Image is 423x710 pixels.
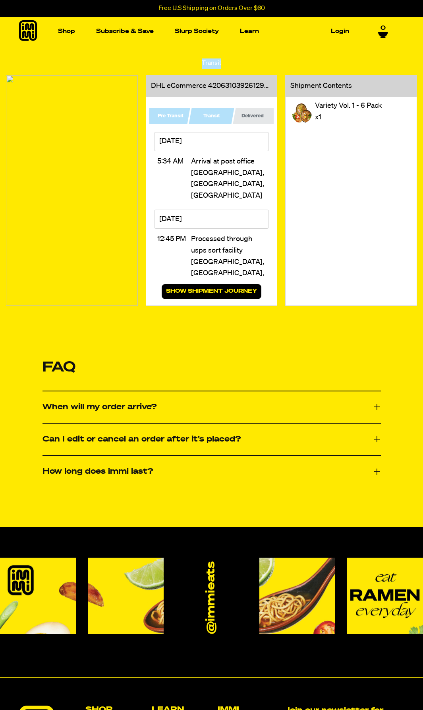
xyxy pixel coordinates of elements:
a: Subscribe & Save [93,25,157,37]
button: Can I edit or cancel an order after it’s placed? [42,432,381,447]
span: [DATE] [159,214,182,225]
span: 0 [381,25,386,32]
div: Variety Vol. 1 - 6 Pack [315,100,382,112]
span: Transit [203,112,220,121]
a: Slurp Society [172,25,222,37]
a: @immieats [205,562,218,634]
a: Shop [55,25,78,37]
div: 5:34 AM [157,154,191,202]
a: Learn [237,25,262,37]
p: Free U.S Shipping on Orders Over $60 [158,5,265,12]
span: [GEOGRAPHIC_DATA], [GEOGRAPHIC_DATA], [GEOGRAPHIC_DATA] [191,167,266,202]
a: 420631039261290389114517076524 [208,82,327,89]
div: Processed through usps sort facility [191,233,266,257]
img: Instagram [88,558,164,634]
div: 12:45 PM [157,232,191,291]
a: Login [328,25,352,37]
img: Instagram [347,558,423,634]
button: How long does immi last? [42,464,381,479]
span: Pre Transit [158,112,183,121]
button: When will my order arrive? [42,400,381,414]
div: x 1 [315,112,321,123]
span: DHL eCommerce [151,82,208,89]
span: [GEOGRAPHIC_DATA], [GEOGRAPHIC_DATA], [GEOGRAPHIC_DATA] [191,257,266,291]
div: Arrival at post office [191,156,266,167]
h2: FAQ [42,346,381,391]
img: Instagram [259,558,336,634]
nav: Main navigation [55,17,352,46]
section: Shipment Contents [286,76,416,97]
a: 0 [378,25,388,38]
button: Show shipment journey [162,284,261,299]
div: Transit [202,58,221,69]
span: [DATE] [159,136,182,147]
span: Delivered [241,112,264,121]
img: Variety Vol. 1 - 6 Pack [292,103,312,123]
